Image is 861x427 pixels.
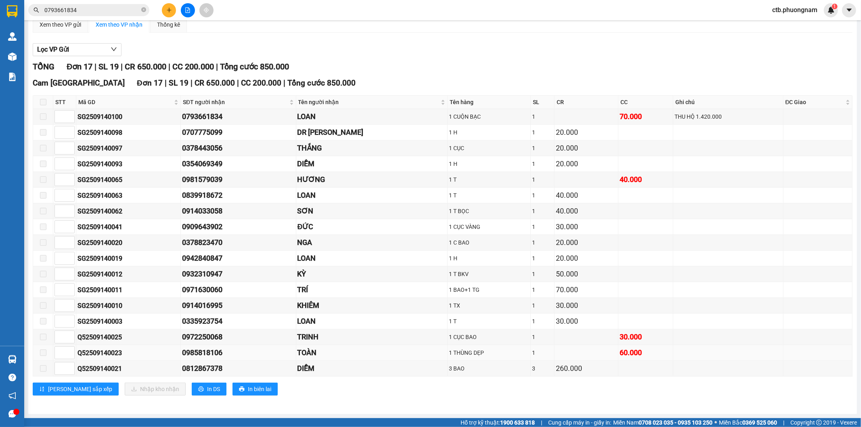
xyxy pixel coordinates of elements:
[461,418,535,427] span: Hỗ trợ kỹ thuật:
[297,363,446,374] div: DIỄM
[121,62,123,71] span: |
[556,127,617,138] div: 20.000
[297,190,446,201] div: LOAN
[673,96,783,109] th: Ghi chú
[182,316,295,327] div: 0335923754
[181,172,296,188] td: 0981579039
[191,78,193,88] span: |
[76,156,181,172] td: SG2509140093
[449,238,529,247] div: 1 C BAO
[296,314,448,329] td: LOAN
[183,98,288,107] span: SĐT người nhận
[8,374,16,381] span: question-circle
[181,235,296,251] td: 0378823470
[449,285,529,294] div: 1 BAO+1 TG
[125,62,166,71] span: CR 650.000
[296,219,448,235] td: ĐỨC
[182,174,295,185] div: 0981579039
[532,222,553,231] div: 1
[181,266,296,282] td: 0932310947
[532,285,553,294] div: 1
[241,78,281,88] span: CC 200.000
[199,3,214,17] button: aim
[78,128,179,138] div: SG2509140098
[220,62,289,71] span: Tổng cước 850.000
[556,268,617,280] div: 50.000
[182,127,295,138] div: 0707775099
[296,298,448,314] td: KHIÊM
[78,332,179,342] div: Q52509140025
[181,251,296,266] td: 0942840847
[532,175,553,184] div: 1
[449,254,529,263] div: 1 H
[165,78,167,88] span: |
[182,221,295,232] div: 0909643902
[296,203,448,219] td: SƠN
[181,156,296,172] td: 0354069349
[98,62,119,71] span: SL 19
[181,203,296,219] td: 0914033058
[203,7,209,13] span: aim
[297,284,446,295] div: TRÍ
[532,191,553,200] div: 1
[296,235,448,251] td: NGA
[78,301,179,311] div: SG2509140010
[181,298,296,314] td: 0914016995
[78,98,172,107] span: Mã GD
[48,385,112,394] span: [PERSON_NAME] sắp xếp
[181,125,296,140] td: 0707775099
[298,98,439,107] span: Tên người nhận
[296,172,448,188] td: HƯƠNG
[182,142,295,154] div: 0378443056
[78,364,179,374] div: Q52509140021
[37,44,69,54] span: Lọc VP Gửi
[8,52,17,61] img: warehouse-icon
[33,78,125,88] span: Cam [GEOGRAPHIC_DATA]
[137,78,163,88] span: Đơn 17
[207,385,220,394] span: In DS
[78,190,179,201] div: SG2509140063
[532,333,553,341] div: 1
[78,316,179,327] div: SG2509140003
[556,158,617,170] div: 20.000
[182,363,295,374] div: 0812867378
[78,348,179,358] div: Q52509140023
[181,282,296,298] td: 0971630060
[94,62,96,71] span: |
[296,140,448,156] td: THẮNG
[532,144,553,153] div: 1
[8,410,16,418] span: message
[556,190,617,201] div: 40.000
[296,266,448,282] td: KỲ
[449,348,529,357] div: 1 THÙNG DẸP
[76,109,181,125] td: SG2509140100
[78,159,179,169] div: SG2509140093
[40,20,81,29] div: Xem theo VP gửi
[7,5,17,17] img: logo-vxr
[181,188,296,203] td: 0839918672
[532,112,553,121] div: 1
[556,284,617,295] div: 70.000
[216,62,218,71] span: |
[296,361,448,377] td: DIỄM
[182,205,295,217] div: 0914033058
[76,345,181,361] td: Q52509140023
[76,298,181,314] td: SG2509140010
[76,203,181,219] td: SG2509140062
[78,269,179,279] div: SG2509140012
[181,329,296,345] td: 0972250068
[556,253,617,264] div: 20.000
[182,347,295,358] div: 0985818106
[296,156,448,172] td: DIỄM
[162,3,176,17] button: plus
[449,364,529,373] div: 3 BAO
[192,383,226,396] button: printerIn DS
[296,282,448,298] td: TRÍ
[827,6,835,14] img: icon-new-feature
[182,253,295,264] div: 0942840847
[141,6,146,14] span: close-circle
[449,270,529,278] div: 1 T BKV
[296,329,448,345] td: TRINH
[532,317,553,326] div: 1
[783,418,784,427] span: |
